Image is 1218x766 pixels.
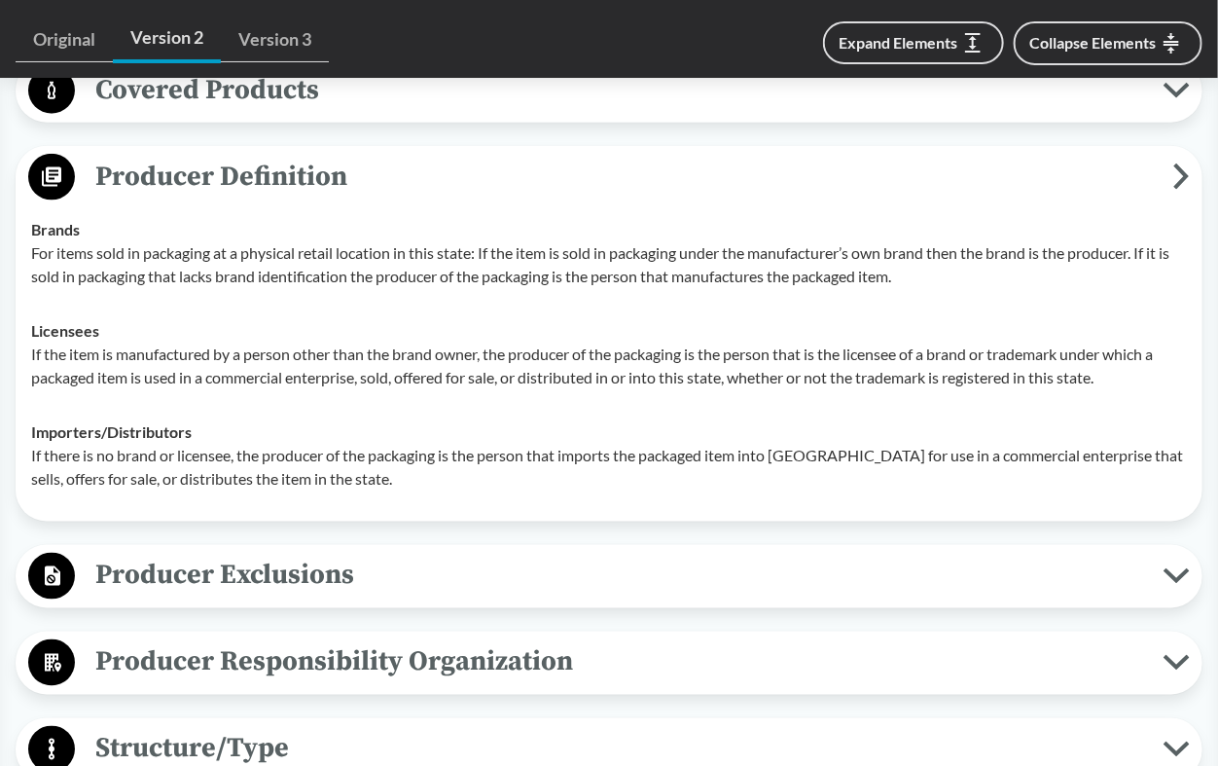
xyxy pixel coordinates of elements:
[22,638,1196,688] button: Producer Responsibility Organization
[75,554,1164,598] span: Producer Exclusions
[31,422,192,441] strong: Importers/​Distributors
[31,444,1187,491] p: If there is no brand or licensee, the producer of the packaging is the person that imports the pa...
[31,220,80,238] strong: Brands
[75,640,1164,684] span: Producer Responsibility Organization
[221,18,329,62] a: Version 3
[16,18,113,62] a: Original
[1014,21,1202,65] button: Collapse Elements
[22,66,1196,116] button: Covered Products
[113,16,221,63] a: Version 2
[75,155,1173,199] span: Producer Definition
[31,241,1187,288] p: For items sold in packaging at a physical retail location in this state: If the item is sold in p...
[823,21,1004,64] button: Expand Elements
[31,321,99,340] strong: Licensees
[22,552,1196,602] button: Producer Exclusions
[22,153,1196,202] button: Producer Definition
[31,343,1187,389] p: If the item is manufactured by a person other than the brand owner, the producer of the packaging...
[75,68,1164,112] span: Covered Products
